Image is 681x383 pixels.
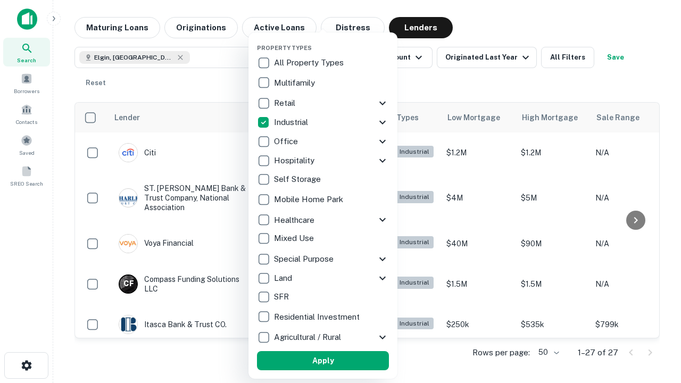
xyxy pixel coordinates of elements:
[257,249,389,269] div: Special Purpose
[257,210,389,229] div: Healthcare
[274,311,362,323] p: Residential Investment
[274,232,316,245] p: Mixed Use
[628,298,681,349] iframe: Chat Widget
[274,214,317,227] p: Healthcare
[274,272,294,285] p: Land
[274,154,317,167] p: Hospitality
[274,290,291,303] p: SFR
[274,193,345,206] p: Mobile Home Park
[274,56,346,69] p: All Property Types
[274,331,343,344] p: Agricultural / Rural
[257,269,389,288] div: Land
[274,135,300,148] p: Office
[257,151,389,170] div: Hospitality
[257,45,312,51] span: Property Types
[257,132,389,151] div: Office
[257,328,389,347] div: Agricultural / Rural
[274,77,317,89] p: Multifamily
[274,116,310,129] p: Industrial
[257,94,389,113] div: Retail
[257,113,389,132] div: Industrial
[274,173,323,186] p: Self Storage
[274,253,336,265] p: Special Purpose
[257,351,389,370] button: Apply
[274,97,297,110] p: Retail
